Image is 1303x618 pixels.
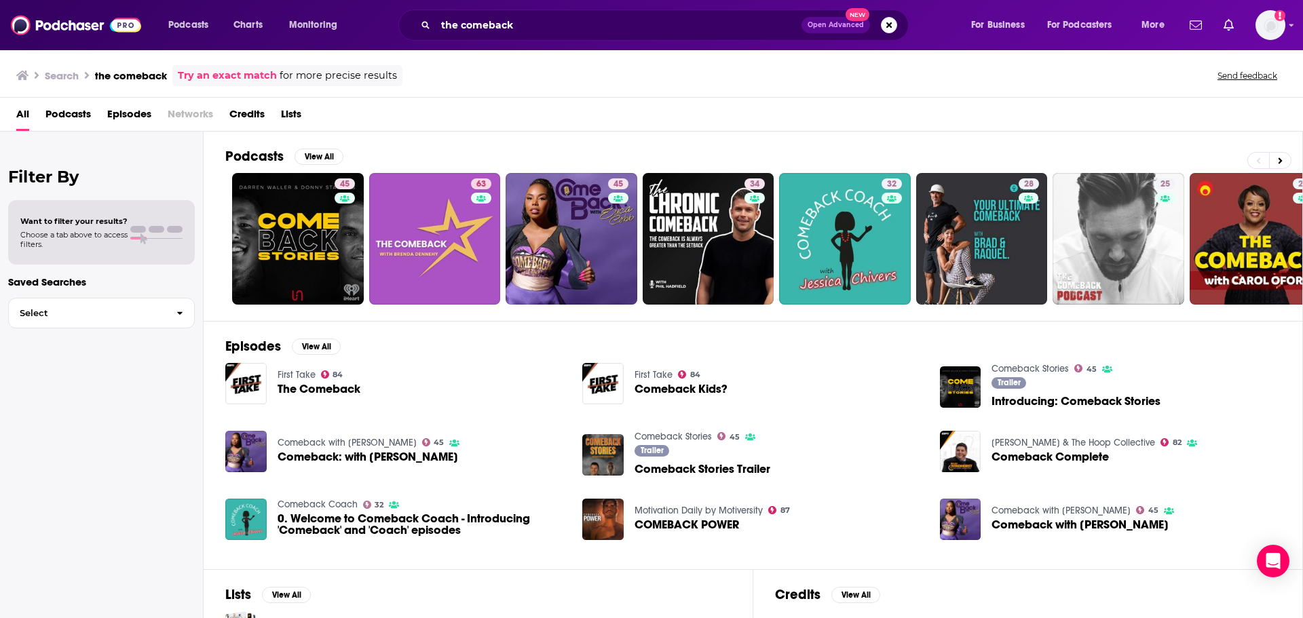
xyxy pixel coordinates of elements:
[8,275,195,288] p: Saved Searches
[159,14,226,36] button: open menu
[1257,545,1289,577] div: Open Intercom Messenger
[846,8,870,21] span: New
[1160,438,1182,446] a: 82
[998,379,1021,387] span: Trailer
[1255,10,1285,40] img: User Profile
[582,363,624,404] img: Comeback Kids?
[281,103,301,131] span: Lists
[11,12,141,38] img: Podchaser - Follow, Share and Rate Podcasts
[321,370,343,379] a: 84
[1136,506,1158,514] a: 45
[278,451,458,463] a: Comeback: with Monifah
[375,502,383,508] span: 32
[635,505,763,516] a: Motivation Daily by Motiversity
[635,383,728,395] a: Comeback Kids?
[45,69,79,82] h3: Search
[363,501,384,509] a: 32
[971,16,1025,35] span: For Business
[45,103,91,131] a: Podcasts
[278,437,417,448] a: Comeback with Erica Cobb
[225,14,271,36] a: Charts
[992,395,1160,407] a: Introducing: Comeback Stories
[779,173,911,305] a: 32
[280,14,355,36] button: open menu
[643,173,774,305] a: 34
[280,68,397,83] span: for more precise results
[768,506,790,514] a: 87
[1184,14,1207,37] a: Show notifications dropdown
[1038,14,1132,36] button: open menu
[225,586,311,603] a: ListsView All
[471,178,491,189] a: 63
[1213,70,1281,81] button: Send feedback
[9,309,166,317] span: Select
[178,68,277,83] a: Try an exact match
[20,216,128,226] span: Want to filter your results?
[225,499,267,540] img: 0. Welcome to Comeback Coach - Introducing 'Comeback' and 'Coach' episodes
[1019,178,1039,189] a: 28
[411,9,922,41] div: Search podcasts, credits, & more...
[95,69,167,82] h3: the comeback
[992,363,1069,374] a: Comeback Stories
[229,103,265,131] a: Credits
[1160,178,1170,191] span: 25
[289,16,337,35] span: Monitoring
[436,14,801,36] input: Search podcasts, credits, & more...
[635,369,673,381] a: First Take
[992,451,1109,463] a: Comeback Complete
[940,499,981,540] img: Comeback with Marion Jones
[635,463,770,475] a: Comeback Stories Trailer
[292,339,341,355] button: View All
[278,451,458,463] span: Comeback: with [PERSON_NAME]
[1148,507,1158,514] span: 45
[992,437,1155,448] a: Brian Windhorst & The Hoop Collective
[678,370,700,379] a: 84
[808,22,864,28] span: Open Advanced
[8,298,195,328] button: Select
[775,586,880,603] a: CreditsView All
[780,507,790,514] span: 87
[1024,178,1034,191] span: 28
[750,178,759,191] span: 34
[1141,16,1165,35] span: More
[992,519,1169,530] span: Comeback with [PERSON_NAME]
[582,434,624,476] a: Comeback Stories Trailer
[107,103,151,131] span: Episodes
[16,103,29,131] span: All
[225,431,267,472] a: Comeback: with Monifah
[278,383,360,395] a: The Comeback
[225,363,267,404] img: The Comeback
[801,17,870,33] button: Open AdvancedNew
[641,446,664,455] span: Trailer
[882,178,902,189] a: 32
[613,178,623,191] span: 45
[744,178,765,189] a: 34
[434,440,444,446] span: 45
[635,519,739,530] a: COMEBACK POWER
[278,369,316,381] a: First Take
[233,16,263,35] span: Charts
[992,519,1169,530] a: Comeback with Marion Jones
[295,149,343,165] button: View All
[333,372,343,378] span: 84
[506,173,637,305] a: 45
[8,167,195,187] h2: Filter By
[717,432,740,440] a: 45
[225,148,343,165] a: PodcastsView All
[1255,10,1285,40] button: Show profile menu
[1053,173,1184,305] a: 25
[690,372,700,378] span: 84
[992,505,1131,516] a: Comeback with Erica Cobb
[916,173,1048,305] a: 28
[225,586,251,603] h2: Lists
